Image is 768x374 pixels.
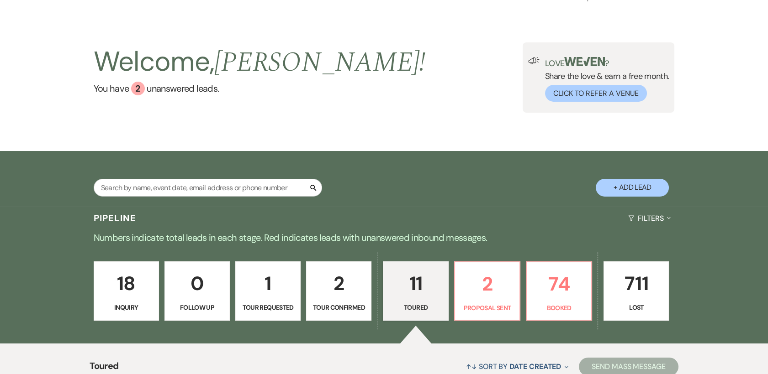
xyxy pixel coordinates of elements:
h3: Pipeline [94,212,137,224]
p: 711 [609,268,663,299]
p: Lost [609,302,663,312]
a: 74Booked [526,261,592,321]
p: 11 [389,268,442,299]
p: Inquiry [100,302,153,312]
input: Search by name, event date, email address or phone number [94,179,322,197]
button: + Add Lead [596,179,669,197]
p: Tour Confirmed [312,302,365,312]
a: You have 2 unanswered leads. [94,82,426,95]
span: [PERSON_NAME] ! [214,42,425,83]
a: 1Tour Requested [235,261,301,321]
p: 2 [461,269,514,299]
h2: Welcome, [94,42,426,82]
a: 11Toured [383,261,448,321]
a: 2Proposal Sent [454,261,520,321]
img: weven-logo-green.svg [564,57,605,66]
p: Follow Up [170,302,224,312]
p: Booked [532,303,586,313]
a: 18Inquiry [94,261,159,321]
span: Date Created [509,362,561,371]
img: loud-speaker-illustration.svg [528,57,540,64]
button: Click to Refer a Venue [545,85,647,102]
div: Share the love & earn a free month. [540,57,669,102]
p: 18 [100,268,153,299]
p: 2 [312,268,365,299]
a: 711Lost [604,261,669,321]
span: ↑↓ [466,362,477,371]
p: Proposal Sent [461,303,514,313]
a: 2Tour Confirmed [306,261,371,321]
p: 1 [241,268,295,299]
p: Numbers indicate total leads in each stage. Red indicates leads with unanswered inbound messages. [55,230,713,245]
p: 0 [170,268,224,299]
a: 0Follow Up [164,261,230,321]
p: Love ? [545,57,669,68]
p: 74 [532,269,586,299]
p: Toured [389,302,442,312]
p: Tour Requested [241,302,295,312]
div: 2 [131,82,145,95]
button: Filters [625,206,674,230]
